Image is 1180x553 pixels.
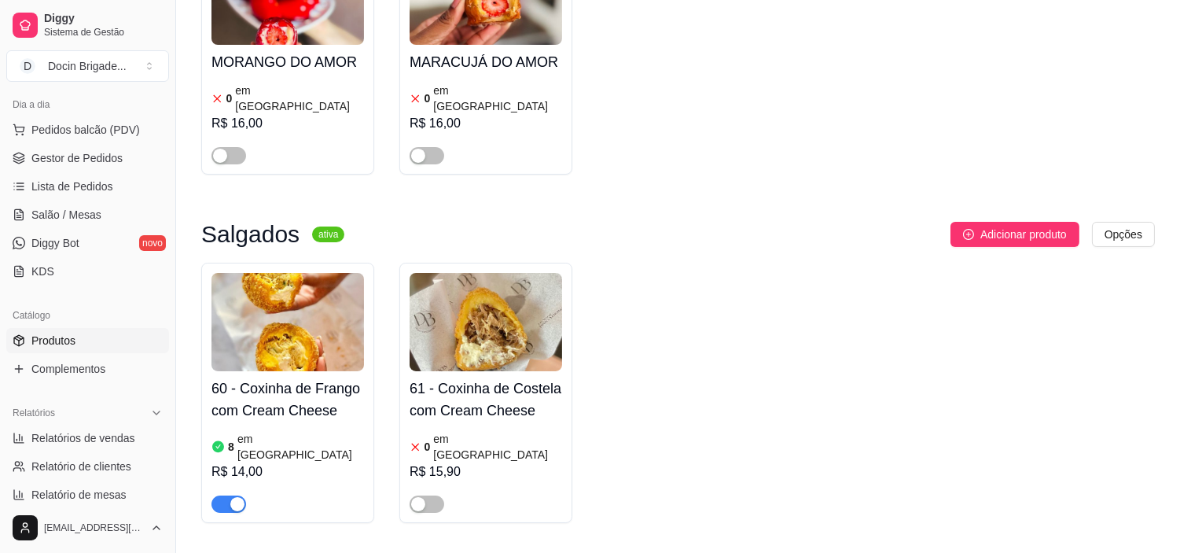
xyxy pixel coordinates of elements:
article: em [GEOGRAPHIC_DATA] [433,83,562,114]
article: 0 [425,439,431,455]
a: DiggySistema de Gestão [6,6,169,44]
button: Pedidos balcão (PDV) [6,117,169,142]
a: Salão / Mesas [6,202,169,227]
sup: ativa [312,227,344,242]
a: Complementos [6,356,169,382]
a: Relatório de mesas [6,482,169,507]
span: Lista de Pedidos [31,179,113,194]
h4: 61 - Coxinha de Costela com Cream Cheese [410,378,562,422]
a: Relatórios de vendas [6,426,169,451]
span: Sistema de Gestão [44,26,163,39]
span: Relatórios de vendas [31,430,135,446]
article: em [GEOGRAPHIC_DATA] [237,431,364,463]
article: em [GEOGRAPHIC_DATA] [433,431,562,463]
h3: Salgados [201,225,300,244]
article: em [GEOGRAPHIC_DATA] [235,83,364,114]
a: Gestor de Pedidos [6,146,169,171]
span: D [20,58,35,74]
span: KDS [31,264,54,279]
span: Produtos [31,333,75,348]
button: [EMAIL_ADDRESS][DOMAIN_NAME] [6,509,169,547]
div: R$ 14,00 [211,463,364,481]
span: Opções [1105,226,1142,243]
span: Salão / Mesas [31,207,101,223]
a: Diggy Botnovo [6,230,169,256]
button: Adicionar produto [950,222,1079,247]
span: Diggy [44,12,163,26]
span: Complementos [31,361,105,377]
div: R$ 16,00 [410,114,562,133]
button: Opções [1092,222,1155,247]
span: Adicionar produto [980,226,1067,243]
div: R$ 16,00 [211,114,364,133]
div: Docin Brigade ... [48,58,127,74]
div: Dia a dia [6,92,169,117]
img: product-image [211,273,364,371]
h4: 60 - Coxinha de Frango com Cream Cheese [211,378,364,422]
article: 0 [226,90,233,106]
img: product-image [410,273,562,371]
span: Relatório de clientes [31,459,131,474]
a: KDS [6,259,169,284]
a: Produtos [6,328,169,353]
span: Gestor de Pedidos [31,150,123,166]
span: Diggy Bot [31,235,79,251]
article: 0 [425,90,431,106]
div: R$ 15,90 [410,463,562,481]
h4: MORANGO DO AMOR [211,51,364,73]
span: [EMAIL_ADDRESS][DOMAIN_NAME] [44,522,144,534]
span: Relatórios [13,407,55,419]
span: Pedidos balcão (PDV) [31,122,140,138]
a: Lista de Pedidos [6,174,169,199]
div: Catálogo [6,303,169,328]
span: plus-circle [963,229,974,240]
button: Select a team [6,50,169,82]
article: 8 [228,439,234,455]
h4: MARACUJÁ DO AMOR [410,51,562,73]
a: Relatório de clientes [6,454,169,479]
span: Relatório de mesas [31,487,127,503]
